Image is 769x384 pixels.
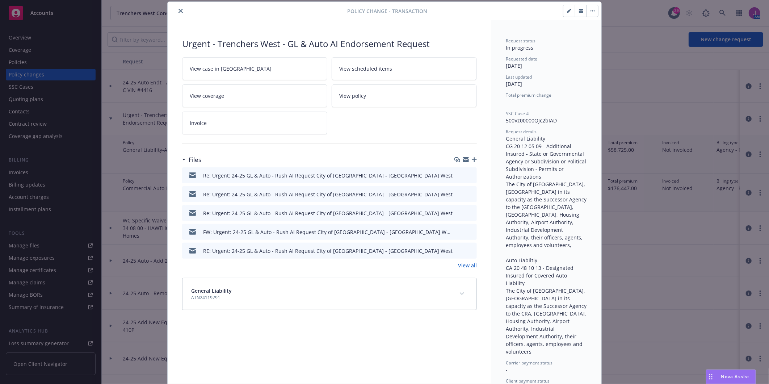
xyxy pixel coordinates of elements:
span: Last updated [506,74,532,80]
div: Re: Urgent: 24-25 GL & Auto - Rush AI Request City of [GEOGRAPHIC_DATA] - [GEOGRAPHIC_DATA] West [203,209,453,217]
div: RE: Urgent: 24-25 GL & Auto - Rush AI Request City of [GEOGRAPHIC_DATA] - [GEOGRAPHIC_DATA] West [203,247,453,255]
div: Re: Urgent: 24-25 GL & Auto - Rush AI Request City of [GEOGRAPHIC_DATA] - [GEOGRAPHIC_DATA] West [203,172,453,179]
div: General LiabilityATN24119291expand content [182,278,476,310]
span: SSC Case # [506,110,529,117]
span: [DATE] [506,62,522,69]
span: - [506,99,508,106]
span: Requested date [506,56,537,62]
button: download file [456,228,462,236]
div: Files [182,155,201,164]
a: View all [458,262,477,269]
span: Nova Assist [721,373,750,380]
span: View policy [339,92,366,100]
a: View coverage [182,84,327,107]
button: download file [456,172,462,179]
span: Total premium change [506,92,551,98]
button: preview file [467,228,474,236]
div: FW: Urgent: 24-25 GL & Auto - Rush AI Request City of [GEOGRAPHIC_DATA] - [GEOGRAPHIC_DATA] West [203,228,453,236]
button: preview file [467,247,474,255]
span: View case in [GEOGRAPHIC_DATA] [190,65,272,72]
span: Client payment status [506,378,550,384]
span: 500Vz00000QJc2bIAD [506,117,557,124]
button: expand content [456,288,468,300]
a: View case in [GEOGRAPHIC_DATA] [182,57,327,80]
span: [DATE] [506,80,522,87]
button: preview file [467,191,474,198]
span: General Liability [191,287,232,295]
div: Re: Urgent: 24-25 GL & Auto - Rush AI Request City of [GEOGRAPHIC_DATA] - [GEOGRAPHIC_DATA] West [203,191,453,198]
a: View policy [332,84,477,107]
button: close [176,7,185,15]
span: Request status [506,38,535,44]
span: Invoice [190,119,207,127]
button: download file [456,209,462,217]
h3: Files [189,155,201,164]
span: In progress [506,44,533,51]
div: Urgent - Trenchers West - GL & Auto AI Endorsement Request [182,38,477,50]
span: - [506,366,508,373]
span: View scheduled items [339,65,392,72]
button: download file [456,191,462,198]
span: Request details [506,129,537,135]
button: Nova Assist [706,370,756,384]
span: Carrier payment status [506,360,552,366]
a: Invoice [182,112,327,134]
button: preview file [467,209,474,217]
span: Policy change - Transaction [348,7,428,15]
a: View scheduled items [332,57,477,80]
button: download file [456,247,462,255]
span: General Liability CG 20 12 05 09 - Additional Insured - State or Governmental Agency or Subdivisi... [506,135,588,355]
button: preview file [467,172,474,179]
span: View coverage [190,92,224,100]
div: Drag to move [706,370,715,384]
span: ATN24119291 [191,295,232,301]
